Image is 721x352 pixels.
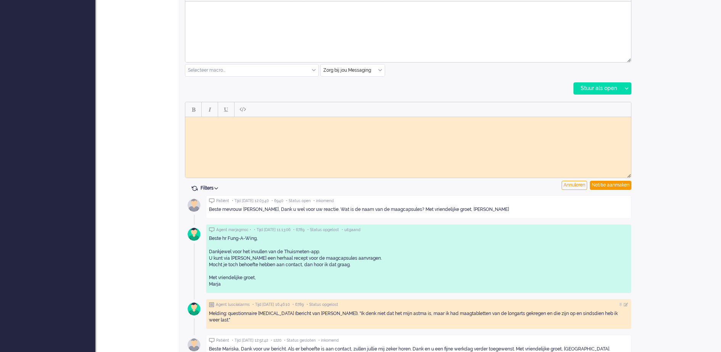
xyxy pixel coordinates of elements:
img: avatar [185,299,204,318]
span: Filters [201,185,221,191]
img: avatar [185,196,204,215]
button: Paste plain text [236,103,249,116]
span: Patiënt [216,198,229,204]
span: Agent lusciialarms [216,302,250,307]
span: • Tijd [DATE] 12:03:40 [232,198,269,204]
span: • 6789 [292,302,304,307]
span: • Status open [286,198,311,204]
div: Annuleren [562,181,587,190]
span: • uitgaand [342,227,360,233]
span: • Tijd [DATE] 12:52:42 [232,338,268,343]
img: ic_note_grey.svg [209,302,214,307]
img: ic_chat_grey.svg [209,338,215,343]
div: Melding: questionnaire [MEDICAL_DATA] (bericht van [PERSON_NAME]). "Ik denk niet dat het mijn ast... [209,310,628,323]
span: • Status opgelost [307,302,338,307]
div: Stuur als open [574,83,621,94]
span: Agent marjagmsc • [216,227,251,233]
div: Beste mevrouw [PERSON_NAME], Dank u wel voor uw reactie. Wat is de naam van de maagcapsules? Met ... [209,206,628,213]
span: • inkomend [318,338,339,343]
div: Resize [625,55,631,62]
div: Beste hr Fung-A-Wing, Dankjewel voor het invullen van de Thuismeten-app. U kunt via [PERSON_NAME]... [209,235,628,288]
div: Resize [625,171,631,178]
span: • 1220 [271,338,281,343]
span: • 6940 [271,198,283,204]
span: • 6789 [293,227,305,233]
button: Italic [203,103,216,116]
span: • Tijd [DATE] 11:13:06 [254,227,291,233]
button: Bold [187,103,200,116]
img: avatar [185,225,204,244]
div: Notitie aanmaken [590,181,631,190]
span: • inkomend [313,198,334,204]
iframe: Rich Text Area [185,2,631,55]
button: Underline [220,103,233,116]
img: ic_chat_grey.svg [209,198,215,203]
iframe: Rich Text Area [185,117,631,171]
span: • Status gesloten [284,338,316,343]
img: ic_chat_grey.svg [209,227,215,232]
span: • Tijd [DATE] 16:46:10 [252,302,290,307]
span: Patiënt [216,338,229,343]
span: • Status opgelost [307,227,339,233]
